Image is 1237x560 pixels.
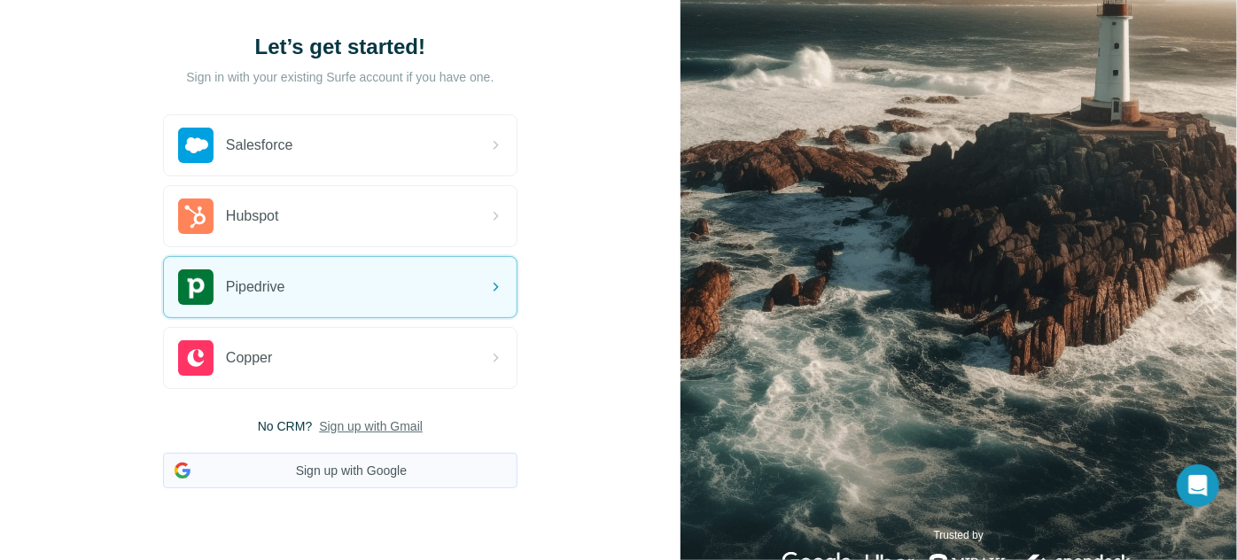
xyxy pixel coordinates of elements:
[178,269,214,305] img: pipedrive's logo
[178,340,214,376] img: copper's logo
[178,128,214,163] img: salesforce's logo
[1177,464,1219,507] div: Open Intercom Messenger
[226,135,293,156] span: Salesforce
[226,276,285,298] span: Pipedrive
[258,417,312,435] span: No CRM?
[934,527,984,543] p: Trusted by
[319,417,423,435] button: Sign up with Gmail
[163,33,517,61] h1: Let’s get started!
[226,206,279,227] span: Hubspot
[186,68,494,86] p: Sign in with your existing Surfe account if you have one.
[163,453,517,488] button: Sign up with Google
[226,347,272,369] span: Copper
[178,198,214,234] img: hubspot's logo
